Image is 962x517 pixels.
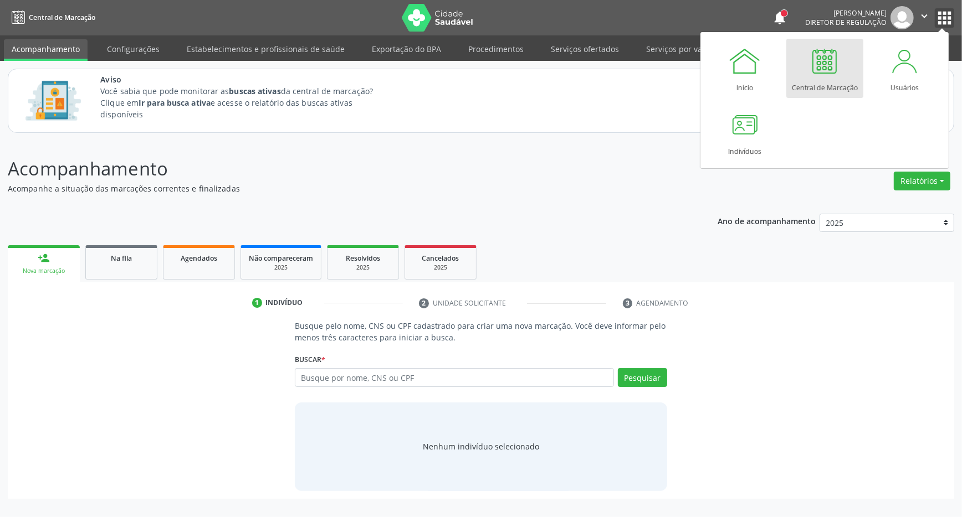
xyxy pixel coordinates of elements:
strong: Ir para busca ativa [139,97,211,108]
a: Acompanhamento [4,39,88,61]
span: Resolvidos [346,254,380,263]
button: Pesquisar [618,368,667,387]
div: Nova marcação [16,267,72,275]
div: Indivíduo [266,298,303,308]
a: Central de Marcação [8,8,95,27]
button: Relatórios [894,172,950,190]
p: Acompanhe a situação das marcações correntes e finalizadas [8,183,671,194]
span: Central de Marcação [29,13,95,22]
span: Agendados [181,254,217,263]
div: person_add [38,252,50,264]
p: Ano de acompanhamento [718,214,816,228]
input: Busque por nome, CNS ou CPF [295,368,614,387]
a: Procedimentos [460,39,531,59]
img: img [891,6,914,29]
a: Estabelecimentos e profissionais de saúde [179,39,352,59]
div: 2025 [335,263,391,272]
a: Indivíduos [707,102,784,162]
a: Configurações [99,39,167,59]
span: Aviso [100,74,393,85]
div: 2025 [249,263,313,272]
div: 1 [252,298,262,308]
i:  [918,10,930,22]
p: Você sabia que pode monitorar as da central de marcação? Clique em e acesse o relatório das busca... [100,85,393,120]
span: Não compareceram [249,254,313,263]
span: Diretor de regulação [805,18,887,27]
strong: buscas ativas [229,86,280,96]
button: notifications [772,10,787,25]
button: apps [935,8,954,28]
a: Serviços por vaga [638,39,719,59]
button:  [914,6,935,29]
label: Buscar [295,351,325,368]
a: Início [707,39,784,98]
div: 2025 [413,263,468,272]
div: Nenhum indivíduo selecionado [423,441,539,452]
img: Imagem de CalloutCard [22,76,85,126]
div: [PERSON_NAME] [805,8,887,18]
a: Central de Marcação [786,39,863,98]
a: Serviços ofertados [543,39,627,59]
p: Acompanhamento [8,155,671,183]
span: Na fila [111,254,132,263]
span: Cancelados [422,254,459,263]
p: Busque pelo nome, CNS ou CPF cadastrado para criar uma nova marcação. Você deve informar pelo men... [295,320,667,343]
a: Exportação do BPA [364,39,449,59]
a: Usuários [866,39,943,98]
